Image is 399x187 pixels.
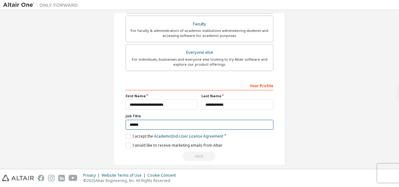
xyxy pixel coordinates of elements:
[102,173,147,178] div: Website Terms of Use
[69,175,78,181] img: youtube.svg
[130,20,269,28] div: Faculty
[2,175,34,181] img: altair_logo.svg
[126,93,198,99] label: First Name
[83,178,180,183] p: © 2025 Altair Engineering, Inc. All Rights Reserved.
[147,173,180,178] div: Cookie Consent
[3,2,81,8] img: Altair One
[126,114,273,119] label: Job Title
[83,173,102,178] div: Privacy
[130,57,269,67] div: For individuals, businesses and everyone else looking to try Altair software and explore our prod...
[130,48,269,57] div: Everyone else
[130,28,269,38] div: For faculty & administrators of academic institutions administering students and accessing softwa...
[201,93,273,99] label: Last Name
[126,152,273,161] div: Read and acccept EULA to continue
[154,134,223,139] a: Academic End-User License Agreement
[58,175,65,181] img: linkedin.svg
[126,80,273,90] div: Your Profile
[38,175,44,181] img: facebook.svg
[48,175,55,181] img: instagram.svg
[126,143,223,148] label: I would like to receive marketing emails from Altair
[126,134,223,139] label: I accept the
